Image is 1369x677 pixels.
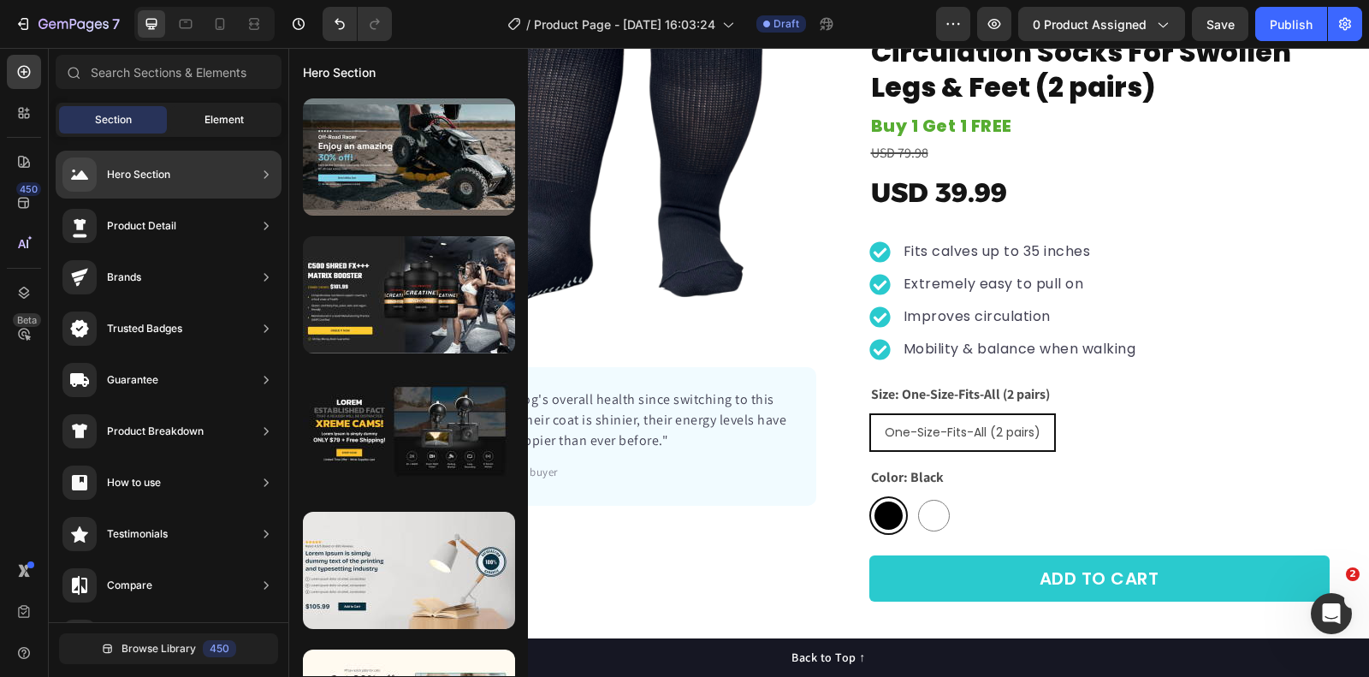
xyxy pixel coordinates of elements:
button: ADD TO CART [581,508,1041,554]
div: Undo/Redo [323,7,392,41]
div: Trusted Badges [107,320,182,337]
button: 0 product assigned [1018,7,1185,41]
p: 7 [112,14,120,34]
p: Fits calves up to 35 inches [615,193,848,214]
legend: Color: Black [581,418,657,442]
div: Back to Top ↑ [503,601,578,619]
div: 450 [16,182,41,196]
span: Browse Library [121,641,196,656]
div: 450 [203,640,236,657]
input: Search Sections & Elements [56,55,282,89]
div: ADD TO CART [751,518,871,543]
span: Element [204,112,244,128]
strong: Buy 1 Get 1 FREE [583,66,724,90]
button: 7 [7,7,127,41]
span: Draft [773,16,799,32]
button: Browse Library450 [59,633,278,664]
span: 2 [1346,567,1360,581]
p: Mobility & balance when walking [615,291,848,312]
span: One-Size-Fits-All (2 pairs) [596,376,752,393]
div: Rich Text Editor. Editing area: main [613,256,850,282]
iframe: To enrich screen reader interactions, please activate Accessibility in Grammarly extension settings [288,48,1369,677]
div: Publish [1270,15,1313,33]
div: Rich Text Editor. Editing area: main [613,288,850,314]
span: Save [1206,17,1235,32]
div: Guarantee [107,371,158,389]
p: Extremely easy to pull on [615,226,848,246]
button: Publish [1255,7,1327,41]
div: Rich Text Editor. Editing area: main [613,191,850,217]
iframe: Intercom live chat [1311,593,1352,634]
div: Beta [13,313,41,327]
div: Compare [107,577,152,594]
span: Product Page - [DATE] 16:03:24 [534,15,715,33]
p: Improves circulation [615,258,848,279]
div: Hero Section [107,166,170,183]
span: / [526,15,530,33]
legend: Size: One-Size-Fits-All (2 pairs) [581,335,763,359]
div: Testimonials [107,526,168,543]
div: USD 79.98 [581,92,1041,120]
div: Product Detail [107,217,176,235]
span: Section [95,112,132,128]
div: USD 39.99 [581,120,1041,171]
div: How to use [107,474,161,491]
div: Rich Text Editor. Editing area: main [613,223,850,249]
div: Product Breakdown [107,423,204,440]
div: Brands [107,269,141,286]
span: 0 product assigned [1033,15,1147,33]
button: Save [1192,7,1248,41]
